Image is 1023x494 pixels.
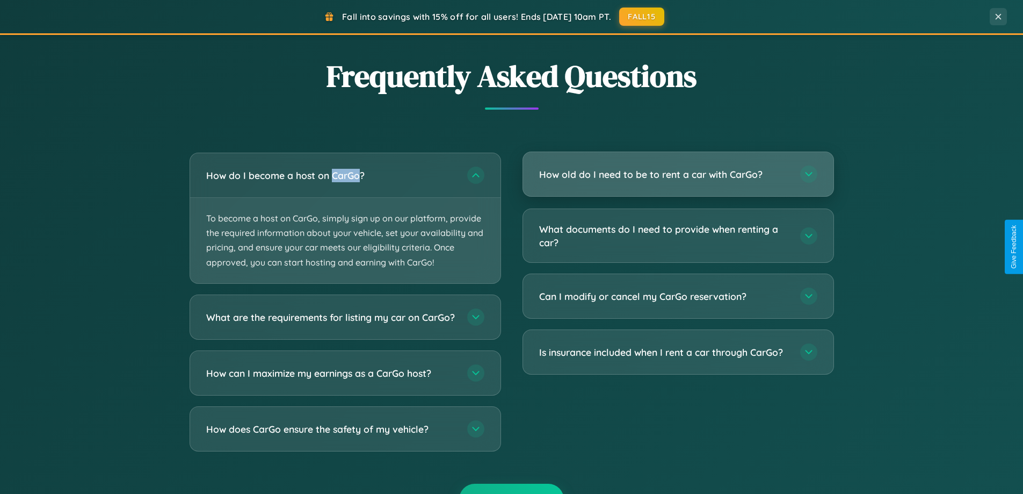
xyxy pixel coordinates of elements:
[1010,225,1018,269] div: Give Feedback
[342,11,611,22] span: Fall into savings with 15% off for all users! Ends [DATE] 10am PT.
[539,346,789,359] h3: Is insurance included when I rent a car through CarGo?
[206,310,456,324] h3: What are the requirements for listing my car on CarGo?
[206,366,456,380] h3: How can I maximize my earnings as a CarGo host?
[539,290,789,303] h3: Can I modify or cancel my CarGo reservation?
[206,169,456,182] h3: How do I become a host on CarGo?
[206,422,456,435] h3: How does CarGo ensure the safety of my vehicle?
[190,198,500,283] p: To become a host on CarGo, simply sign up on our platform, provide the required information about...
[619,8,664,26] button: FALL15
[190,55,834,97] h2: Frequently Asked Questions
[539,223,789,249] h3: What documents do I need to provide when renting a car?
[539,168,789,181] h3: How old do I need to be to rent a car with CarGo?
